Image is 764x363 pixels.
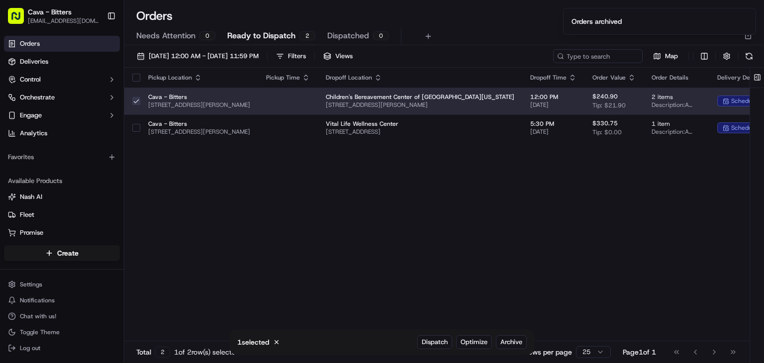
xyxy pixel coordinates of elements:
button: Promise [4,225,120,241]
img: 8571987876998_91fb9ceb93ad5c398215_72.jpg [21,94,39,112]
span: Chat with us! [20,312,56,320]
button: Toggle Theme [4,325,120,339]
a: Deliveries [4,54,120,70]
button: Fleet [4,207,120,223]
a: 💻API Documentation [80,218,164,236]
div: Pickup Location [148,74,250,82]
span: 5:30 PM [530,120,576,128]
div: Dropoff Time [530,74,576,82]
span: scheduled [731,124,760,132]
button: Archive [496,335,527,349]
span: Cava Bitters [31,154,68,162]
button: Dispatch [417,335,452,349]
span: Settings [20,280,42,288]
img: 1736555255976-a54dd68f-1ca7-489b-9aae-adbdc363a1c4 [10,94,28,112]
span: • [108,181,111,188]
a: Analytics [4,125,120,141]
span: Wisdom [PERSON_NAME] [31,181,106,188]
div: Start new chat [45,94,163,104]
div: Order Details [652,74,701,82]
img: Cava Bitters [10,144,26,160]
span: $330.75 [592,119,618,127]
span: Knowledge Base [20,222,76,232]
span: Notifications [20,296,55,304]
span: Orchestrate [20,93,55,102]
button: [DATE] 12:00 AM - [DATE] 11:59 PM [132,49,263,63]
button: Notifications [4,293,120,307]
span: Control [20,75,41,84]
span: Vital Life Wellness Center [326,120,514,128]
div: 1 of 2 row(s) selected. [174,347,241,357]
a: Promise [8,228,116,237]
span: Orders [20,39,40,48]
button: Orchestrate [4,90,120,105]
span: Dispatch [422,338,448,347]
input: Got a question? Start typing here... [26,64,179,74]
span: Map [665,52,678,61]
div: 0 [373,31,389,40]
button: See all [154,127,181,139]
div: Page 1 of 1 [623,347,656,357]
span: • [70,154,73,162]
img: 1736555255976-a54dd68f-1ca7-489b-9aae-adbdc363a1c4 [20,181,28,189]
button: [EMAIL_ADDRESS][DOMAIN_NAME] [28,17,99,25]
span: Children's Bereavement Center of [GEOGRAPHIC_DATA][US_STATE] [326,93,514,101]
span: Cava - Bitters [148,120,250,128]
div: We're available if you need us! [45,104,137,112]
span: Dispatched [327,30,369,42]
button: Start new chat [169,97,181,109]
button: Log out [4,341,120,355]
span: Description: A catering order including chicken and rice, Greek salad, grilled chicken and vegeta... [652,128,701,136]
p: Welcome 👋 [10,39,181,55]
div: Orders archived [572,16,622,26]
span: Cava - Bitters [148,93,250,101]
span: [DATE] [113,181,134,188]
span: 12:00 PM [530,93,576,101]
button: Refresh [742,49,756,63]
span: Toggle Theme [20,328,60,336]
span: Log out [20,344,40,352]
button: Views [319,49,357,63]
button: Chat with us! [4,309,120,323]
span: [DATE] [530,128,576,136]
a: Fleet [8,210,116,219]
span: Views [335,52,353,61]
img: Nash [10,9,30,29]
span: Nash AI [20,192,42,201]
button: Control [4,72,120,88]
span: Fleet [20,210,34,219]
span: Tip: $21.90 [592,101,626,109]
span: Analytics [20,129,47,138]
button: Create [4,245,120,261]
div: 0 [199,31,215,40]
span: Engage [20,111,42,120]
span: Optimize [461,338,487,347]
span: [STREET_ADDRESS][PERSON_NAME] [148,101,250,109]
span: scheduled [731,97,760,105]
span: Tip: $0.00 [592,128,622,136]
a: Nash AI [8,192,116,201]
button: Map [647,50,684,62]
button: Settings [4,277,120,291]
img: Wisdom Oko [10,171,26,190]
span: Pylon [99,246,120,254]
input: Type to search [553,49,643,63]
div: Favorites [4,149,120,165]
span: Deliveries [20,57,48,66]
h1: Orders [136,8,173,24]
div: Available Products [4,173,120,189]
span: [STREET_ADDRESS] [326,128,514,136]
span: Promise [20,228,43,237]
span: 2 items [652,93,701,101]
span: $240.90 [592,92,618,100]
button: Cava - Bitters [28,7,72,17]
span: Archive [500,338,522,347]
span: Ready to Dispatch [227,30,295,42]
span: [STREET_ADDRESS][PERSON_NAME] [148,128,250,136]
button: Cava - Bitters[EMAIL_ADDRESS][DOMAIN_NAME] [4,4,103,28]
span: API Documentation [94,222,160,232]
div: 💻 [84,223,92,231]
div: Filters [288,52,306,61]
